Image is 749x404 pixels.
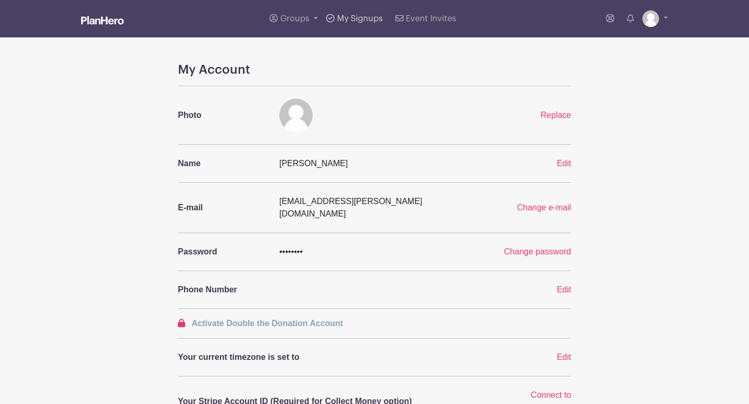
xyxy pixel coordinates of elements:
div: [PERSON_NAME] [273,157,510,170]
a: Change e-mail [517,203,571,212]
a: Change password [504,247,571,256]
a: Edit [557,353,571,361]
p: Phone Number [178,284,267,296]
span: Activate Double the Donation Account [191,319,343,328]
a: Edit [557,159,571,168]
p: Password [178,246,267,258]
img: logo_white-6c42ec7e38ccf1d336a20a19083b03d10ae64f83f12c07503d8b9e83406b4c7d.svg [81,16,124,24]
p: E-mail [178,201,267,214]
img: default-ce2991bfa6775e67f084385cd625a349d9dcbb7a52a09fb2fda1e96e2d18dcdb.png [642,10,659,27]
span: Event Invites [406,15,456,23]
span: My Signups [337,15,383,23]
a: Edit [557,285,571,294]
a: Replace [540,111,571,119]
p: Name [178,157,267,170]
p: Your current timezone is set to [178,351,503,363]
img: default-ce2991bfa6775e67f084385cd625a349d9dcbb7a52a09fb2fda1e96e2d18dcdb.png [279,99,313,132]
p: Photo [178,109,267,122]
span: Groups [280,15,309,23]
h4: My Account [178,62,571,77]
span: •••••••• [279,247,303,256]
div: [EMAIL_ADDRESS][PERSON_NAME][DOMAIN_NAME] [273,195,476,220]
